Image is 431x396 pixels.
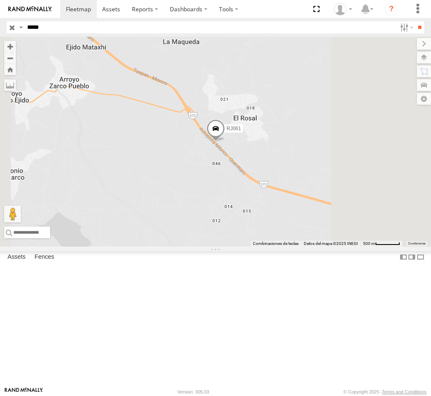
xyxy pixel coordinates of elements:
i: ? [385,3,398,16]
label: Dock Summary Table to the Right [408,251,416,263]
span: 500 m [363,241,375,246]
button: Escala del mapa: 500 m por 56 píxeles [360,241,403,247]
label: Search Filter Options [397,21,415,33]
button: Zoom in [4,41,16,52]
a: Terms and Conditions [382,389,426,394]
label: Fences [30,251,58,263]
a: Condiciones [408,242,426,245]
label: Hide Summary Table [416,251,425,263]
button: Arrastra el hombrecito naranja al mapa para abrir Street View [4,206,21,222]
img: rand-logo.svg [8,6,52,12]
div: © Copyright 2025 - [343,389,426,394]
label: Measure [4,79,16,91]
label: Search Query [18,21,24,33]
button: Zoom Home [4,64,16,75]
label: Dock Summary Table to the Left [399,251,408,263]
label: Map Settings [417,93,431,105]
label: Assets [3,251,30,263]
button: Combinaciones de teclas [253,241,299,247]
span: Datos del mapa ©2025 INEGI [304,241,358,246]
div: Josue Jimenez [331,3,355,15]
div: Version: 305.03 [177,389,209,394]
a: Visit our Website [5,388,43,396]
button: Zoom out [4,52,16,64]
span: RJ061 [227,126,241,131]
